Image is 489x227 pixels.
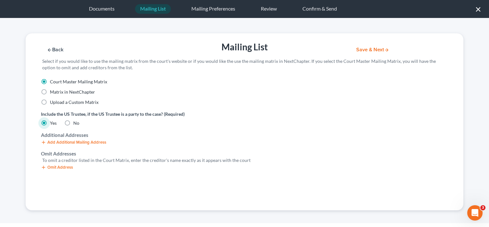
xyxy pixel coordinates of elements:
[41,140,106,145] button: Add Additional Mailing Address
[41,47,69,53] button: Back
[41,111,448,117] label: Include the US Trustee, if the US Trustee is a party to the case? (Required)
[144,41,345,53] div: Mailing List
[41,150,448,157] div: Omit Addresses
[41,131,448,139] div: Additional Addresses
[39,58,453,71] div: Select if you would like to use the mailing matrix from the court's website or if you would like ...
[50,89,95,95] span: Matrix in NextChapter
[50,79,107,84] span: Court Master Mailing Matrix
[41,165,73,170] button: Omit Address
[256,4,282,14] div: Review
[480,205,485,210] span: 3
[50,99,99,105] span: Upload a Custom Matrix
[50,120,57,126] span: Yes
[135,4,171,14] div: Mailing List
[475,4,481,14] button: ×
[73,120,79,126] span: No
[186,4,240,14] div: Mailing Preferences
[84,4,120,14] div: Documents
[297,4,342,14] div: Confirm & Send
[351,47,394,53] button: Save & Next
[467,205,483,221] iframe: Intercom live chat
[42,157,448,164] div: To omit a creditor listed in the Court Matrix, enter the creditor's name exactly as it appears wi...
